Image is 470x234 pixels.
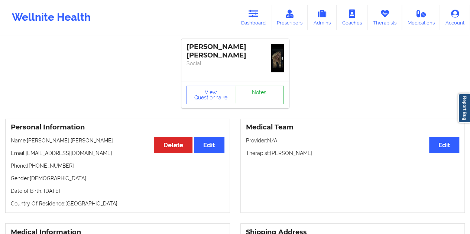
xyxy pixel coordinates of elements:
[11,200,224,207] p: Country Of Residence: [GEOGRAPHIC_DATA]
[271,44,284,72] img: 3e376f2f-3b0b-47b6-9cdc-1c1194ccf29f_c5b10a04-2671-4d44-8995-a24d2df45b5cSelfie.png
[11,123,224,132] h3: Personal Information
[429,137,459,153] button: Edit
[458,93,470,123] a: Report Bug
[402,5,440,30] a: Medications
[367,5,402,30] a: Therapists
[11,149,224,157] p: Email: [EMAIL_ADDRESS][DOMAIN_NAME]
[271,5,308,30] a: Prescribers
[337,5,367,30] a: Coaches
[246,137,460,144] p: Provider: N/A
[308,5,337,30] a: Admins
[235,86,284,104] a: Notes
[187,60,284,67] p: Social
[11,137,224,144] p: Name: [PERSON_NAME] [PERSON_NAME]
[11,187,224,195] p: Date of Birth: [DATE]
[246,123,460,132] h3: Medical Team
[236,5,271,30] a: Dashboard
[11,175,224,182] p: Gender: [DEMOGRAPHIC_DATA]
[187,86,236,104] button: View Questionnaire
[246,149,460,157] p: Therapist: [PERSON_NAME]
[154,137,192,153] button: Delete
[440,5,470,30] a: Account
[187,43,284,60] div: [PERSON_NAME] [PERSON_NAME]
[11,162,224,169] p: Phone: [PHONE_NUMBER]
[194,137,224,153] button: Edit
